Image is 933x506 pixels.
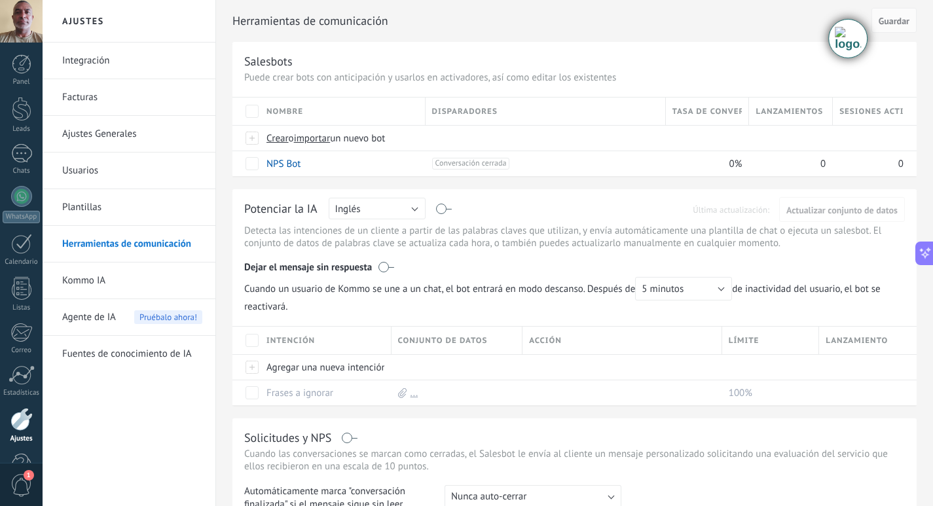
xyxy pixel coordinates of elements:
[879,16,909,26] span: Guardar
[411,387,418,399] a: ...
[432,105,498,118] span: Disparadores
[398,334,488,347] span: Conjunto de datos
[329,198,426,219] button: Inglés
[666,151,743,176] div: 0%
[62,299,116,336] span: Agente de IA
[3,167,41,175] div: Chats
[24,470,34,480] span: 1
[266,387,333,399] a: Frases a ignorar
[3,78,41,86] div: Panel
[3,211,40,223] div: WhatsApp
[244,225,905,249] p: Detecta las intenciones de un cliente a partir de las palabras claves que utilizan, y envía autom...
[43,336,215,372] li: Fuentes de conocimiento de IA
[642,283,684,295] span: 5 minutos
[244,448,905,473] p: Cuando las conversaciones se marcan como cerradas, el Salesbot le envía al cliente un mensaje per...
[3,346,41,355] div: Correo
[62,189,202,226] a: Plantillas
[835,26,861,50] img: Timeline extension
[289,132,294,145] span: o
[62,336,202,372] a: Fuentes de conocimiento de IA
[62,153,202,189] a: Usuarios
[43,43,215,79] li: Integración
[672,105,742,118] span: Tasa de conversión
[244,277,905,313] span: de inactividad del usuario, el bot se reactivará.
[722,380,813,405] div: 100%
[330,132,385,145] span: un nuevo bot
[898,158,904,170] span: 0
[839,105,904,118] span: Sesiones activas
[244,71,905,84] p: Puede crear bots con anticipación y usarlos en activadores, así como editar los existentes
[820,158,826,170] span: 0
[635,277,732,300] button: 5 minutos
[729,387,752,399] span: 100%
[266,334,315,347] span: Intención
[749,151,826,176] div: 0
[729,158,742,170] span: 0%
[134,310,202,324] span: Pruébalo ahora!
[3,304,41,312] div: Listas
[62,226,202,262] a: Herramientas de comunicación
[43,189,215,226] li: Plantillas
[266,158,301,170] a: NPS Bot
[3,258,41,266] div: Calendario
[62,299,202,336] a: Agente de IAPruébalo ahora!
[43,299,215,336] li: Agente de IA
[62,262,202,299] a: Kommo IA
[260,355,385,380] div: Agregar una nueva intención
[432,158,510,170] span: Conversación cerrada
[294,132,331,145] span: importar
[244,54,293,69] div: Salesbots
[729,334,759,347] span: Límite
[529,334,562,347] span: Acción
[244,430,331,445] div: Solicitudes y NPS
[756,105,826,118] span: Lanzamientos totales
[43,262,215,299] li: Kommo IA
[826,334,888,347] span: Lanzamiento
[335,203,361,215] span: Inglés
[43,79,215,116] li: Facturas
[266,105,303,118] span: Nombre
[3,125,41,134] div: Leads
[833,151,904,176] div: 0
[62,79,202,116] a: Facturas
[244,201,318,218] div: Potenciar la IA
[3,389,41,397] div: Estadísticas
[266,132,289,145] span: Crear
[232,8,867,34] h2: Herramientas de comunicación
[3,435,41,443] div: Ajustes
[244,252,905,277] div: Dejar el mensaje sin respuesta
[43,153,215,189] li: Usuarios
[871,8,917,33] button: Guardar
[62,116,202,153] a: Ajustes Generales
[43,226,215,262] li: Herramientas de comunicación
[43,116,215,153] li: Ajustes Generales
[62,43,202,79] a: Integración
[451,490,526,503] span: Nunca auto-cerrar
[244,277,732,300] span: Cuando un usuario de Kommo se une a un chat, el bot entrará en modo descanso. Después de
